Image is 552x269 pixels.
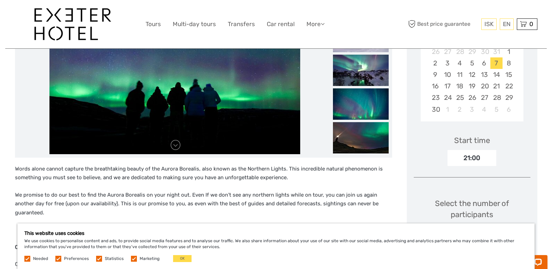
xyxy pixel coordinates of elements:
span: Best price guarantee [407,18,480,30]
div: Choose Sunday, October 26th, 2025 [429,46,441,57]
img: 7b10c2ed7d464e8ba987b42cc1113a35_slider_thumbnail.jpg [333,88,389,120]
div: Choose Monday, October 27th, 2025 [441,46,453,57]
div: EN [500,18,514,30]
a: Tours [146,19,161,29]
div: Choose Friday, November 7th, 2025 [490,57,503,69]
div: Choose Saturday, November 22nd, 2025 [503,80,515,92]
p: We promise to do our best to find the Aurora Borealis on your night out. Even If we don’t see any... [15,191,392,217]
div: Choose Monday, November 10th, 2025 [441,69,453,80]
div: Choose Thursday, November 20th, 2025 [478,80,490,92]
div: Choose Saturday, December 6th, 2025 [503,104,515,115]
div: Choose Wednesday, December 3rd, 2025 [466,104,478,115]
button: Open LiveChat chat widget [80,11,88,19]
div: Choose Friday, November 21st, 2025 [490,80,503,92]
div: Choose Wednesday, November 26th, 2025 [466,92,478,103]
div: Choose Monday, December 1st, 2025 [441,104,453,115]
img: 1336-96d47ae6-54fc-4907-bf00-0fbf285a6419_logo_big.jpg [34,8,111,40]
label: Marketing [140,256,160,262]
div: Choose Tuesday, November 18th, 2025 [453,80,466,92]
div: Choose Saturday, November 8th, 2025 [503,57,515,69]
label: Preferences [64,256,89,262]
div: Choose Friday, December 5th, 2025 [490,104,503,115]
div: We use cookies to personalise content and ads, to provide social media features and to analyse ou... [17,223,535,269]
div: Choose Friday, November 28th, 2025 [490,92,503,103]
div: Choose Wednesday, November 5th, 2025 [466,57,478,69]
a: Car rental [267,19,295,29]
div: Choose Tuesday, November 25th, 2025 [453,92,466,103]
div: Choose Thursday, November 6th, 2025 [478,57,490,69]
div: Choose Saturday, November 29th, 2025 [503,92,515,103]
div: Choose Sunday, November 23rd, 2025 [429,92,441,103]
a: Transfers [228,19,255,29]
div: Choose Thursday, November 13th, 2025 [478,69,490,80]
h5: This website uses cookies [24,230,528,236]
p: Chat now [10,12,79,18]
div: Choose Thursday, November 27th, 2025 [478,92,490,103]
img: 8c3ac6806fd64b33a2ca3b64f1dd7e56_slider_thumbnail.jpg [333,55,389,86]
img: 620f1439602b4a4588db59d06174df7a_slider_thumbnail.jpg [333,122,389,153]
div: Choose Tuesday, November 4th, 2025 [453,57,466,69]
label: Needed [33,256,48,262]
div: Choose Saturday, November 15th, 2025 [503,69,515,80]
div: Choose Thursday, December 4th, 2025 [478,104,490,115]
div: Choose Wednesday, November 12th, 2025 [466,69,478,80]
div: Choose Tuesday, December 2nd, 2025 [453,104,466,115]
div: month 2025-11 [423,46,521,115]
strong: Carefully Planned Journeys for Optimal Viewing [15,244,133,250]
button: OK [173,255,192,262]
div: Choose Tuesday, October 28th, 2025 [453,46,466,57]
div: Choose Monday, November 17th, 2025 [441,80,453,92]
div: Choose Sunday, November 30th, 2025 [429,104,441,115]
div: Choose Friday, November 14th, 2025 [490,69,503,80]
div: Choose Sunday, November 16th, 2025 [429,80,441,92]
div: Choose Tuesday, November 11th, 2025 [453,69,466,80]
span: 0 [528,21,534,27]
div: Choose Thursday, October 30th, 2025 [478,46,490,57]
div: (min. 1 participant) [414,223,530,230]
div: Start time [454,135,490,146]
a: More [306,19,325,29]
div: Choose Wednesday, October 29th, 2025 [466,46,478,57]
span: ISK [484,21,493,27]
div: Choose Sunday, November 9th, 2025 [429,69,441,80]
div: Choose Saturday, November 1st, 2025 [503,46,515,57]
div: Choose Monday, November 3rd, 2025 [441,57,453,69]
div: Select the number of participants [414,198,530,230]
div: Choose Sunday, November 2nd, 2025 [429,57,441,69]
div: Choose Wednesday, November 19th, 2025 [466,80,478,92]
div: Choose Friday, October 31st, 2025 [490,46,503,57]
label: Statistics [105,256,124,262]
div: Choose Monday, November 24th, 2025 [441,92,453,103]
p: Words alone cannot capture the breathtaking beauty of the Aurora Borealis, also known as the Nort... [15,165,392,182]
div: 21:00 [448,150,496,166]
a: Multi-day tours [173,19,216,29]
